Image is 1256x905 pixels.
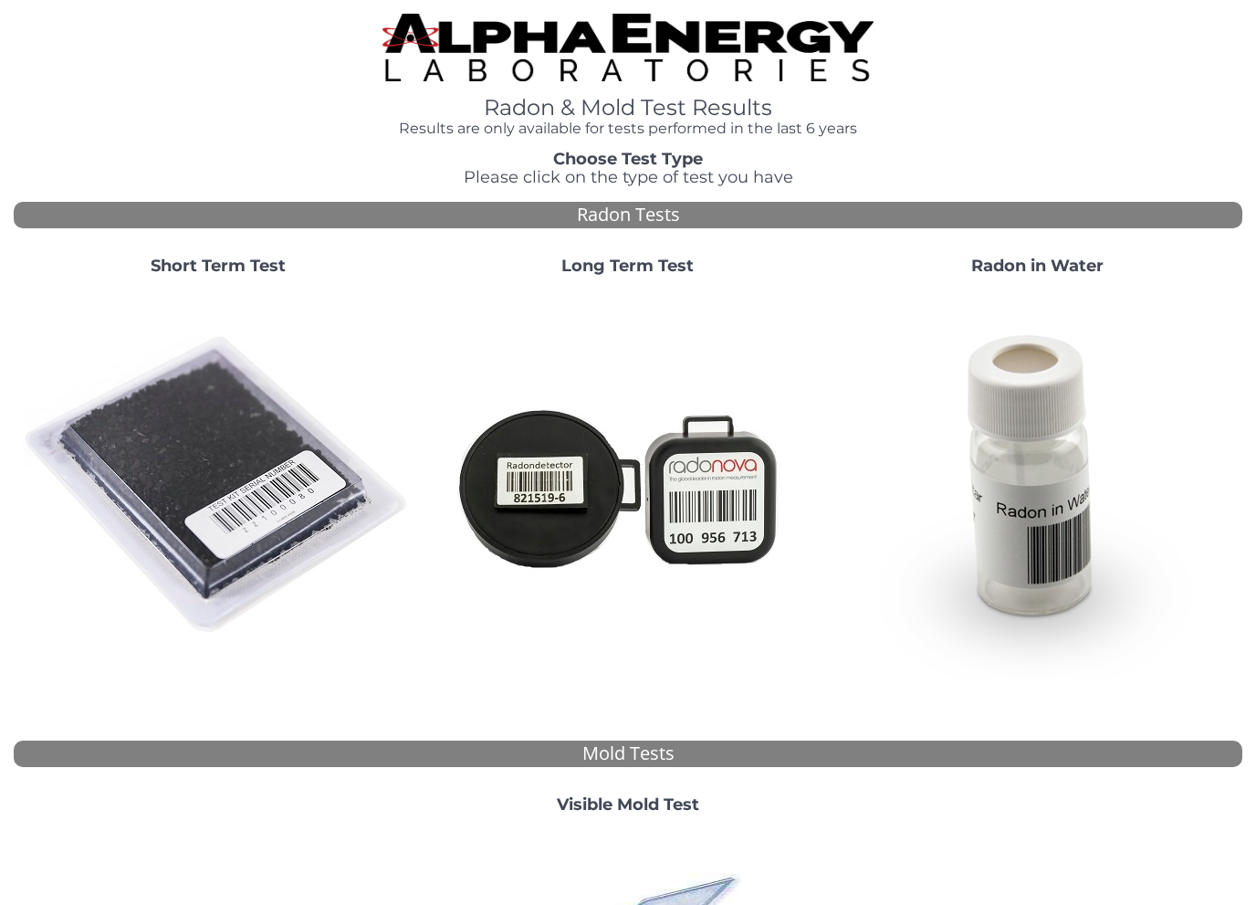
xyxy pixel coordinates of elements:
[382,121,874,137] h4: Results are only available for tests performed in the last 6 years
[14,741,1242,767] div: Mold Tests
[151,256,286,276] strong: Short Term Test
[971,256,1104,276] strong: Radon in Water
[22,289,414,682] img: ShortTerm.jpg
[14,202,1242,228] div: Radon Tests
[557,795,699,815] strong: Visible Mold Test
[561,256,694,276] strong: Long Term Test
[432,289,824,682] img: Radtrak2vsRadtrak3.jpg
[382,14,874,81] img: TightCrop.jpg
[842,289,1234,682] img: RadoninWater.jpg
[382,96,874,120] h1: Radon & Mold Test Results
[464,167,793,187] span: Please click on the type of test you have
[553,149,703,169] strong: Choose Test Type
